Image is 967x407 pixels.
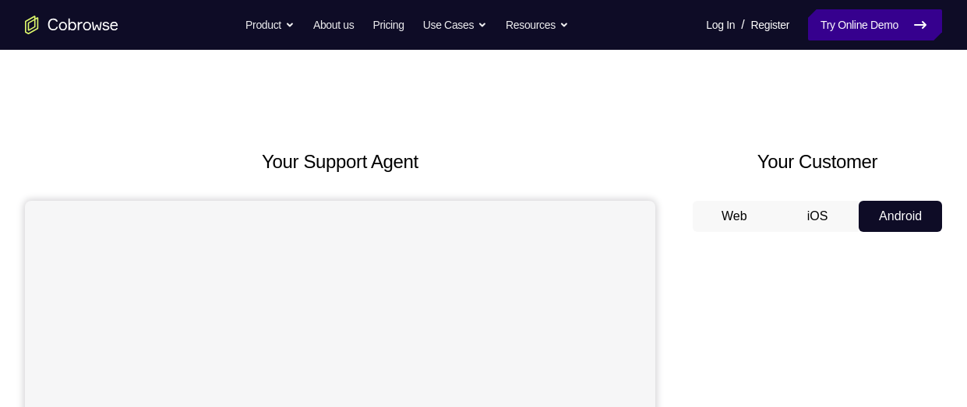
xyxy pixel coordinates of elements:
a: Register [751,9,789,40]
button: Product [245,9,295,40]
h2: Your Support Agent [25,148,655,176]
a: Try Online Demo [808,9,942,40]
button: Web [693,201,776,232]
span: / [741,16,744,34]
button: Use Cases [423,9,487,40]
a: Log In [706,9,735,40]
button: Android [859,201,942,232]
a: About us [313,9,354,40]
button: Resources [506,9,569,40]
h2: Your Customer [693,148,942,176]
a: Go to the home page [25,16,118,34]
a: Pricing [372,9,404,40]
button: iOS [776,201,859,232]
